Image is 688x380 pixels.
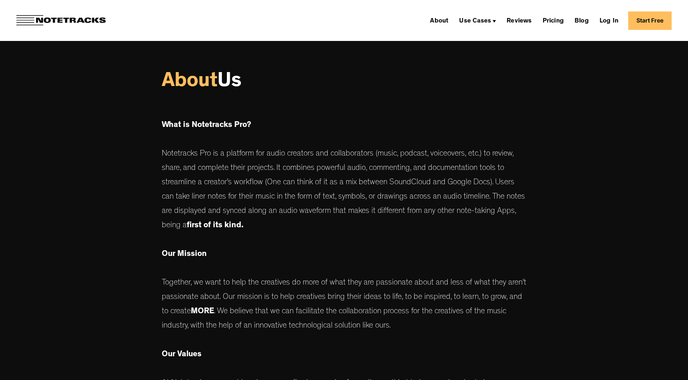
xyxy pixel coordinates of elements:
a: Log In [596,14,622,27]
a: Reviews [503,14,535,27]
a: Pricing [539,14,567,27]
div: Use Cases [456,14,499,27]
span: About [162,72,217,93]
a: About [427,14,452,27]
strong: first of its kind. ‍ Our Mission [162,222,244,258]
strong: MORE [191,308,214,316]
a: Start Free [628,11,672,30]
strong: What is Notetracks Pro? [162,121,251,129]
h1: Us [162,70,526,95]
strong: Our Values [162,351,201,359]
div: Use Cases [459,18,491,25]
a: Blog [571,14,592,27]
